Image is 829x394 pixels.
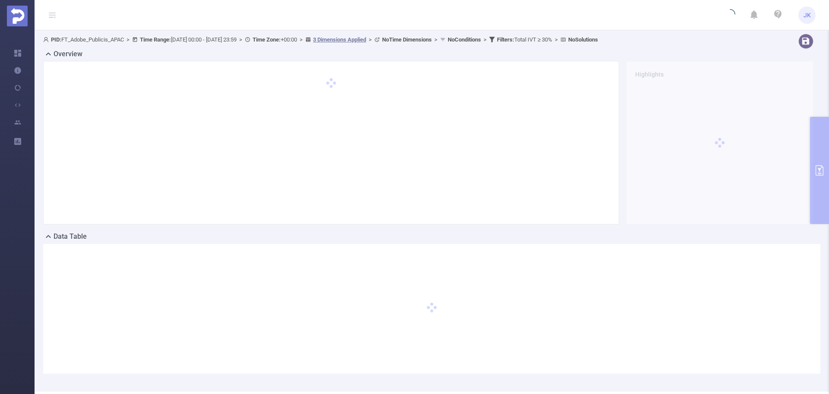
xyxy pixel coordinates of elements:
[43,37,51,42] i: icon: user
[432,36,440,43] span: >
[804,6,811,24] span: JK
[552,36,560,43] span: >
[253,36,281,43] b: Time Zone:
[140,36,171,43] b: Time Range:
[497,36,552,43] span: Total IVT ≥ 30%
[481,36,489,43] span: >
[54,231,87,242] h2: Data Table
[448,36,481,43] b: No Conditions
[382,36,432,43] b: No Time Dimensions
[7,6,28,26] img: Protected Media
[124,36,132,43] span: >
[54,49,82,59] h2: Overview
[366,36,374,43] span: >
[568,36,598,43] b: No Solutions
[725,9,735,21] i: icon: loading
[297,36,305,43] span: >
[237,36,245,43] span: >
[497,36,514,43] b: Filters :
[313,36,366,43] u: 3 Dimensions Applied
[51,36,61,43] b: PID:
[43,36,598,43] span: FT_Adobe_Publicis_APAC [DATE] 00:00 - [DATE] 23:59 +00:00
